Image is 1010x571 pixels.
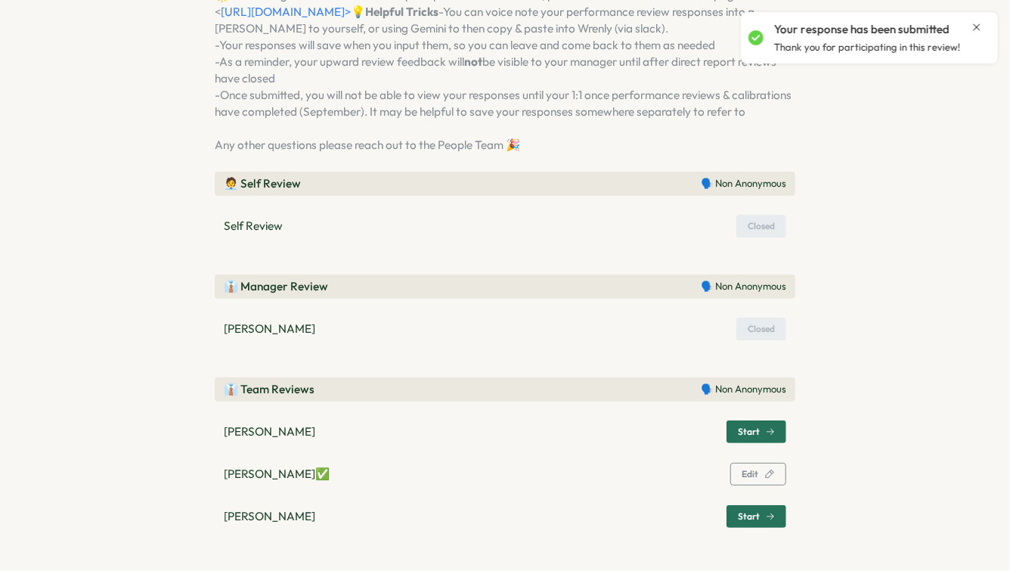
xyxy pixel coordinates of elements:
[774,41,960,54] p: Thank you for participating in this review!
[971,21,983,33] button: Close notification
[701,280,786,293] p: 🗣️ Non Anonymous
[224,508,315,525] p: [PERSON_NAME]
[738,512,760,521] span: Start
[224,278,328,295] p: 👔 Manager Review
[774,21,950,38] p: Your response has been submitted
[224,175,301,192] p: 🧑‍💼 Self Review
[727,505,786,528] button: Start
[224,466,330,483] p: [PERSON_NAME] ✅
[464,54,482,69] strong: not
[224,381,314,398] p: 👔 Team Reviews
[365,5,438,19] strong: Helpful Tricks
[738,427,760,436] span: Start
[701,177,786,191] p: 🗣️ Non Anonymous
[742,470,758,479] span: Edit
[730,463,786,486] button: Edit
[224,321,315,337] p: [PERSON_NAME]
[224,424,315,440] p: [PERSON_NAME]
[221,5,351,19] a: [URL][DOMAIN_NAME]>
[701,383,786,396] p: 🗣️ Non Anonymous
[727,420,786,443] button: Start
[224,218,283,234] p: Self Review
